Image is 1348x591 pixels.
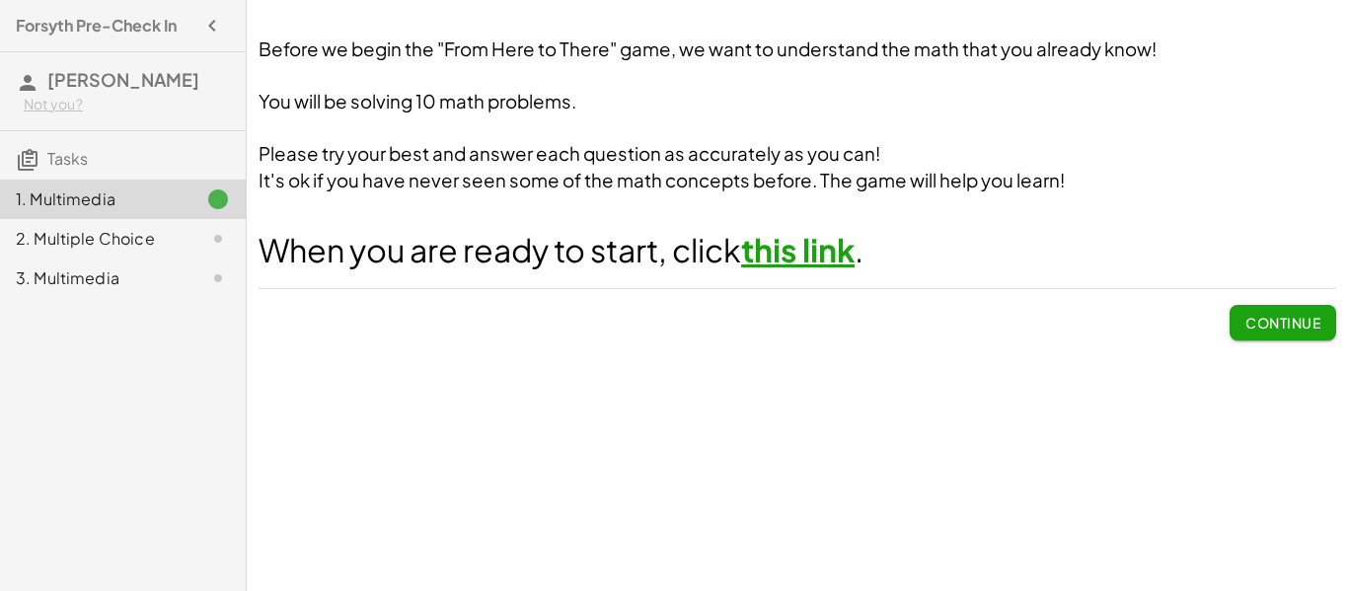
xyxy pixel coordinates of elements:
[259,37,1157,60] span: Before we begin the "From Here to There" game, we want to understand the math that you already know!
[16,227,175,251] div: 2. Multiple Choice
[47,68,199,91] span: [PERSON_NAME]
[855,230,863,269] span: .
[47,148,88,169] span: Tasks
[16,187,175,211] div: 1. Multimedia
[16,14,177,37] h4: Forsyth Pre-Check In
[24,95,230,114] div: Not you?
[206,227,230,251] i: Task not started.
[259,230,741,269] span: When you are ready to start, click
[259,90,576,112] span: You will be solving 10 math problems.
[259,169,1065,191] span: It's ok if you have never seen some of the math concepts before. The game will help you learn!
[206,187,230,211] i: Task finished.
[1230,305,1336,340] button: Continue
[16,266,175,290] div: 3. Multimedia
[206,266,230,290] i: Task not started.
[259,142,880,165] span: Please try your best and answer each question as accurately as you can!
[1245,314,1320,332] span: Continue
[741,230,855,269] a: this link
